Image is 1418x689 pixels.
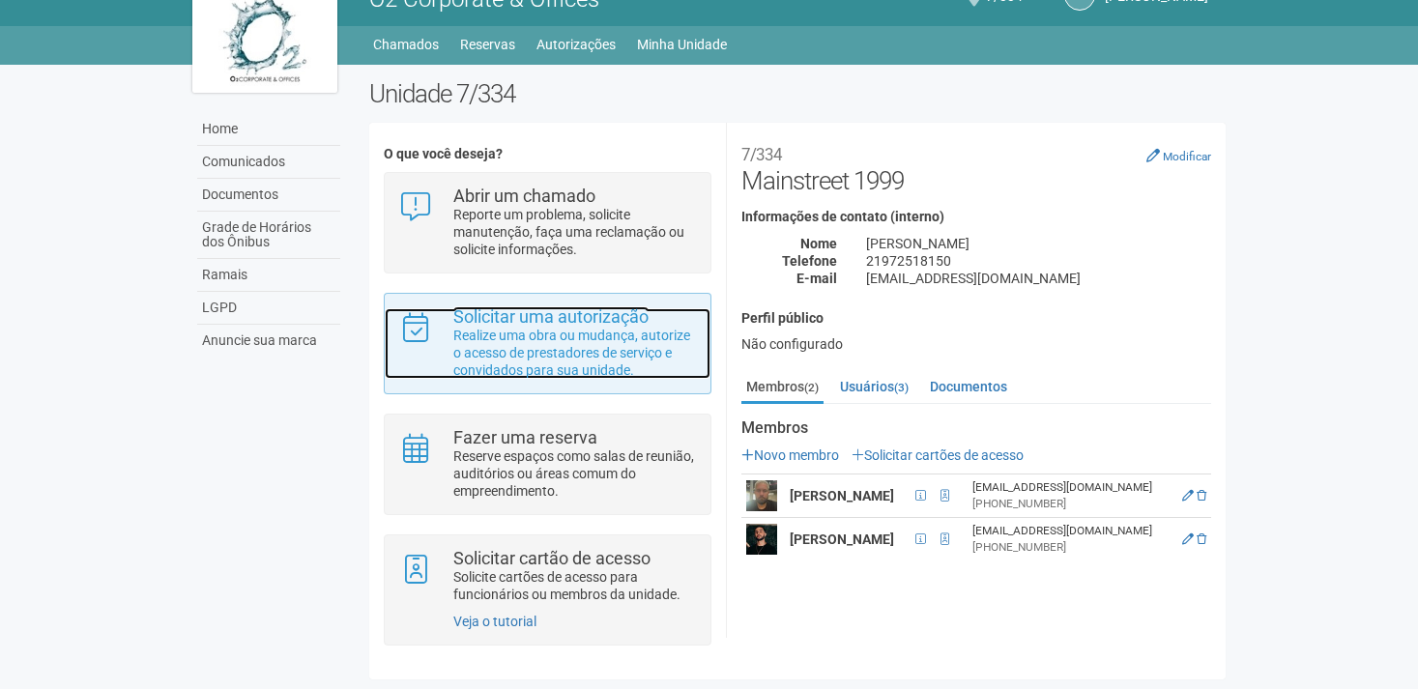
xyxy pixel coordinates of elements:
a: Modificar [1146,148,1211,163]
h4: O que você deseja? [384,147,711,161]
strong: Solicitar cartão de acesso [453,548,651,568]
a: Ramais [197,259,340,292]
a: LGPD [197,292,340,325]
a: Home [197,113,340,146]
a: Membros(2) [741,372,824,404]
a: Editar membro [1182,532,1194,546]
strong: [PERSON_NAME] [790,488,894,503]
p: Reporte um problema, solicite manutenção, faça uma reclamação ou solicite informações. [453,206,696,258]
a: Solicitar uma autorização Realize uma obra ou mudança, autorize o acesso de prestadores de serviç... [399,308,696,379]
a: Reservas [460,31,515,58]
div: [PHONE_NUMBER] [972,539,1171,556]
small: Modificar [1163,150,1211,163]
strong: Solicitar uma autorização [453,306,649,327]
img: user.png [746,480,777,511]
strong: Nome [800,236,837,251]
a: Comunicados [197,146,340,179]
h4: Informações de contato (interno) [741,210,1211,224]
a: Anuncie sua marca [197,325,340,357]
small: (3) [894,381,909,394]
a: Grade de Horários dos Ônibus [197,212,340,259]
a: Editar membro [1182,489,1194,502]
p: Solicite cartões de acesso para funcionários ou membros da unidade. [453,568,696,603]
a: Documentos [197,179,340,212]
img: user.png [746,524,777,555]
div: Não configurado [741,335,1211,353]
a: Usuários(3) [835,372,913,401]
h2: Mainstreet 1999 [741,137,1211,195]
strong: Fazer uma reserva [453,427,597,447]
a: Chamados [373,31,439,58]
div: [EMAIL_ADDRESS][DOMAIN_NAME] [852,270,1226,287]
strong: Telefone [782,253,837,269]
a: Excluir membro [1197,532,1206,546]
div: [EMAIL_ADDRESS][DOMAIN_NAME] [972,523,1171,539]
h4: Perfil público [741,311,1211,326]
strong: E-mail [796,271,837,286]
strong: Abrir um chamado [453,186,595,206]
a: Minha Unidade [637,31,727,58]
a: Fazer uma reserva Reserve espaços como salas de reunião, auditórios ou áreas comum do empreendime... [399,429,696,500]
small: (2) [804,381,819,394]
a: Abrir um chamado Reporte um problema, solicite manutenção, faça uma reclamação ou solicite inform... [399,187,696,258]
p: Reserve espaços como salas de reunião, auditórios ou áreas comum do empreendimento. [453,447,696,500]
h2: Unidade 7/334 [369,79,1227,108]
a: Novo membro [741,447,839,463]
small: 7/334 [741,145,782,164]
div: [EMAIL_ADDRESS][DOMAIN_NAME] [972,479,1171,496]
div: [PERSON_NAME] [852,235,1226,252]
strong: Membros [741,419,1211,437]
div: [PHONE_NUMBER] [972,496,1171,512]
a: Documentos [925,372,1012,401]
a: Solicitar cartões de acesso [852,447,1024,463]
a: Veja o tutorial [453,614,536,629]
div: 21972518150 [852,252,1226,270]
strong: [PERSON_NAME] [790,531,894,547]
p: Realize uma obra ou mudança, autorize o acesso de prestadores de serviço e convidados para sua un... [453,327,696,379]
a: Solicitar cartão de acesso Solicite cartões de acesso para funcionários ou membros da unidade. [399,550,696,603]
a: Autorizações [536,31,616,58]
a: Excluir membro [1197,489,1206,502]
